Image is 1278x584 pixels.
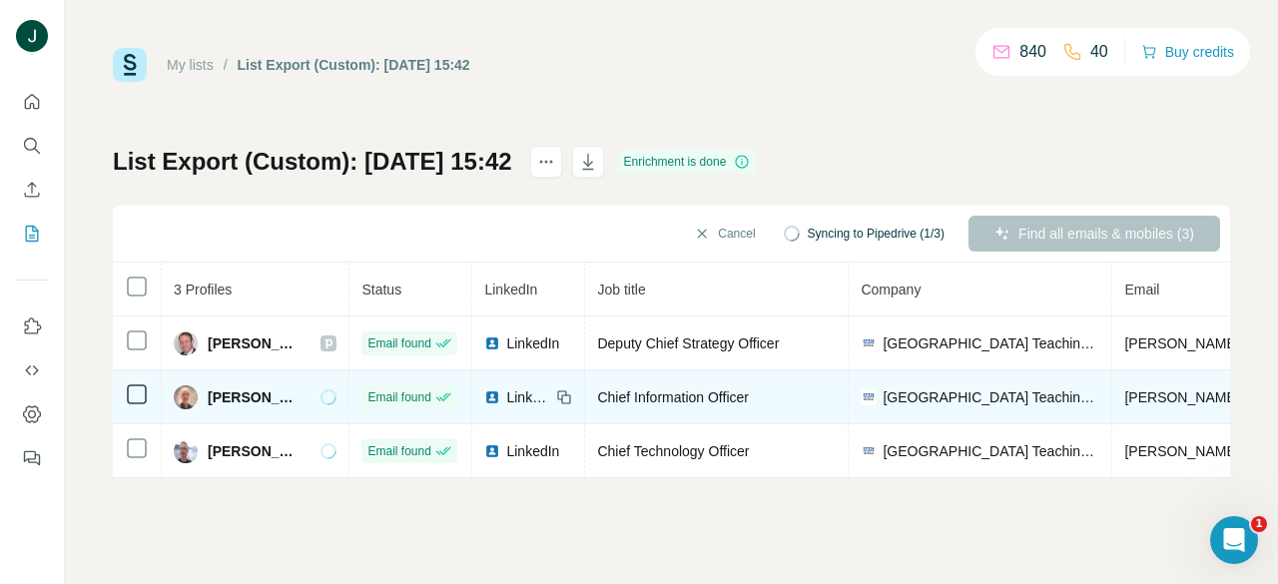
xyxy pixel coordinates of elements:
[883,333,1099,353] span: [GEOGRAPHIC_DATA] Teaching Hospital NHS Foundation Trust
[506,333,559,353] span: LinkedIn
[861,335,877,351] img: company-logo
[174,282,232,297] span: 3 Profiles
[208,333,301,353] span: [PERSON_NAME]
[597,443,749,459] span: Chief Technology Officer
[484,335,500,351] img: LinkedIn logo
[167,57,214,73] a: My lists
[506,441,559,461] span: LinkedIn
[208,387,301,407] span: [PERSON_NAME]
[680,216,769,252] button: Cancel
[597,282,645,297] span: Job title
[1251,516,1267,532] span: 1
[861,282,921,297] span: Company
[1090,40,1108,64] p: 40
[808,225,945,243] span: Syncing to Pipedrive (1/3)
[597,389,748,405] span: Chief Information Officer
[367,442,430,460] span: Email found
[484,389,500,405] img: LinkedIn logo
[174,385,198,409] img: Avatar
[16,20,48,52] img: Avatar
[367,388,430,406] span: Email found
[1019,40,1046,64] p: 840
[16,352,48,388] button: Use Surfe API
[16,308,48,344] button: Use Surfe on LinkedIn
[861,389,877,405] img: company-logo
[1124,282,1159,297] span: Email
[484,282,537,297] span: LinkedIn
[506,387,550,407] span: LinkedIn
[1210,516,1258,564] iframe: Intercom live chat
[16,440,48,476] button: Feedback
[16,128,48,164] button: Search
[883,441,1099,461] span: [GEOGRAPHIC_DATA] Teaching Hospital NHS Foundation Trust
[208,441,301,461] span: [PERSON_NAME]
[238,55,470,75] div: List Export (Custom): [DATE] 15:42
[530,146,562,178] button: actions
[16,396,48,432] button: Dashboard
[861,443,877,459] img: company-logo
[16,84,48,120] button: Quick start
[174,439,198,463] img: Avatar
[597,335,779,351] span: Deputy Chief Strategy Officer
[883,387,1099,407] span: [GEOGRAPHIC_DATA] Teaching Hospital NHS Foundation Trust
[113,48,147,82] img: Surfe Logo
[361,282,401,297] span: Status
[113,146,512,178] h1: List Export (Custom): [DATE] 15:42
[224,55,228,75] li: /
[1141,38,1234,66] button: Buy credits
[367,334,430,352] span: Email found
[618,150,757,174] div: Enrichment is done
[484,443,500,459] img: LinkedIn logo
[16,172,48,208] button: Enrich CSV
[16,216,48,252] button: My lists
[174,331,198,355] img: Avatar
